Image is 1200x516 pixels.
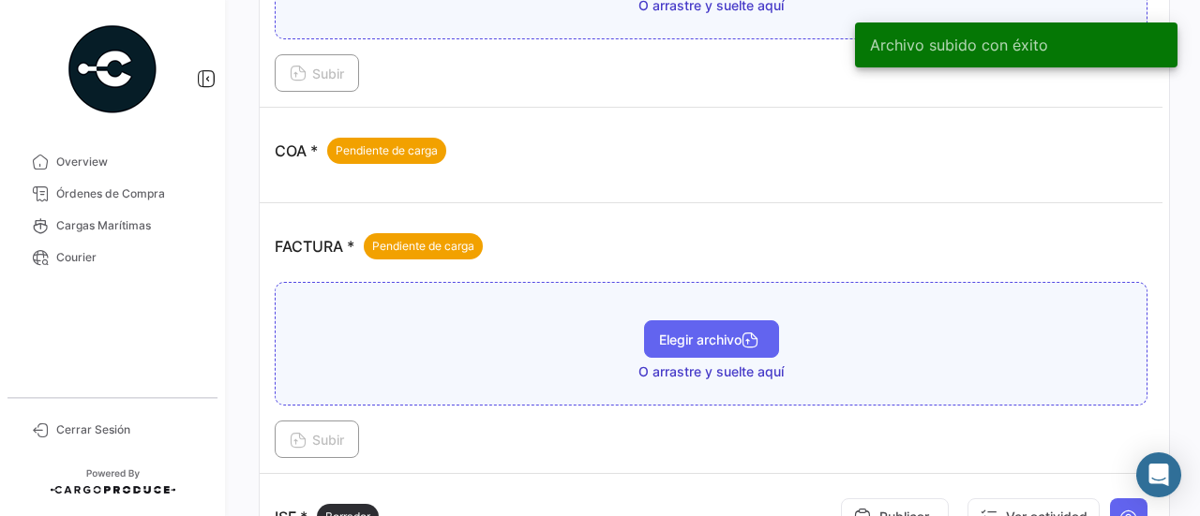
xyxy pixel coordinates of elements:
button: Subir [275,54,359,92]
div: Abrir Intercom Messenger [1136,452,1181,497]
span: Courier [56,249,202,266]
button: Subir [275,420,359,458]
span: Archivo subido con éxito [870,36,1048,54]
span: Cargas Marítimas [56,217,202,234]
span: O arrastre y suelte aquí [638,362,784,381]
span: Subir [290,432,344,448]
a: Overview [15,146,210,178]
span: Subir [290,66,344,81]
a: Órdenes de Compra [15,178,210,210]
span: Elegir archivo [659,332,764,347]
span: Órdenes de Compra [56,185,202,202]
span: Cerrar Sesión [56,421,202,438]
button: Elegir archivo [644,320,779,358]
p: FACTURA * [275,233,483,259]
a: Cargas Marítimas [15,210,210,242]
img: powered-by.png [66,22,159,116]
span: Overview [56,154,202,170]
a: Courier [15,242,210,273]
span: Pendiente de carga [336,142,438,159]
p: COA * [275,138,446,164]
span: Pendiente de carga [372,238,474,255]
